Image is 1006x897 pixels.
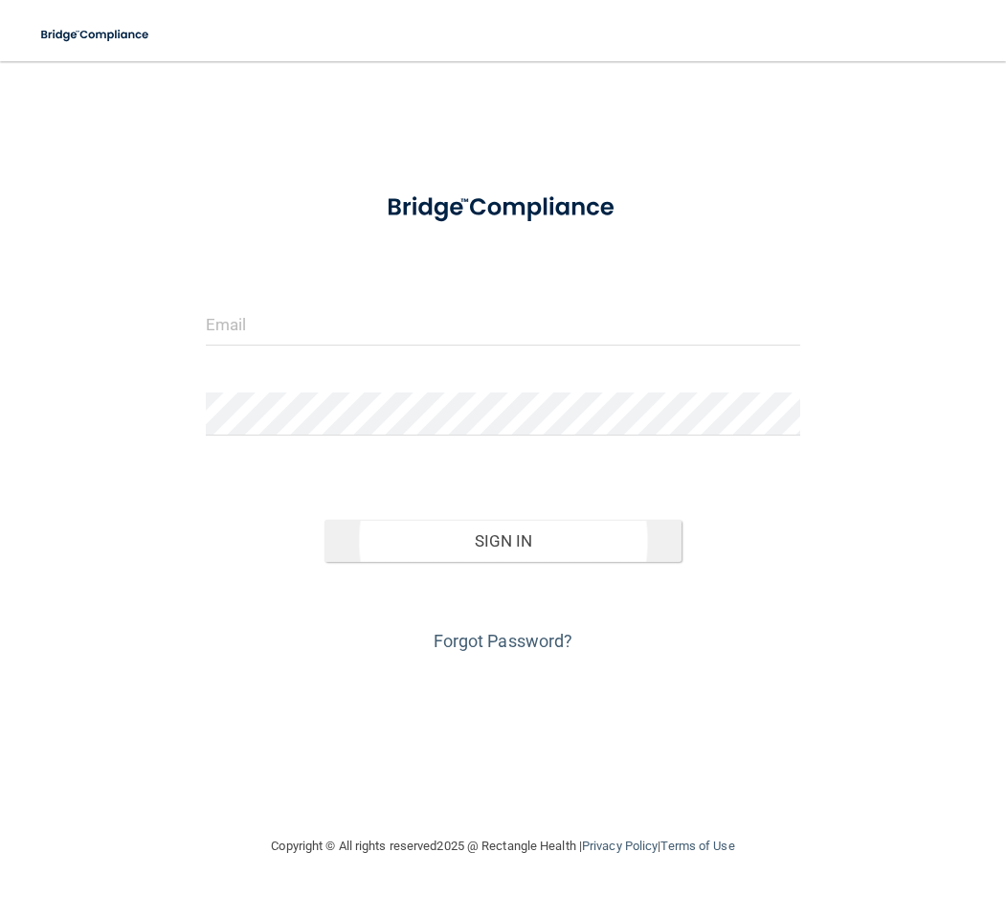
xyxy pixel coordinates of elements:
input: Email [206,303,800,346]
div: Copyright © All rights reserved 2025 @ Rectangle Health | | [154,816,853,877]
a: Forgot Password? [434,631,573,651]
img: bridge_compliance_login_screen.278c3ca4.svg [29,15,163,55]
a: Privacy Policy [582,839,658,853]
a: Terms of Use [660,839,734,853]
button: Sign In [324,520,682,562]
img: bridge_compliance_login_screen.278c3ca4.svg [362,176,645,239]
